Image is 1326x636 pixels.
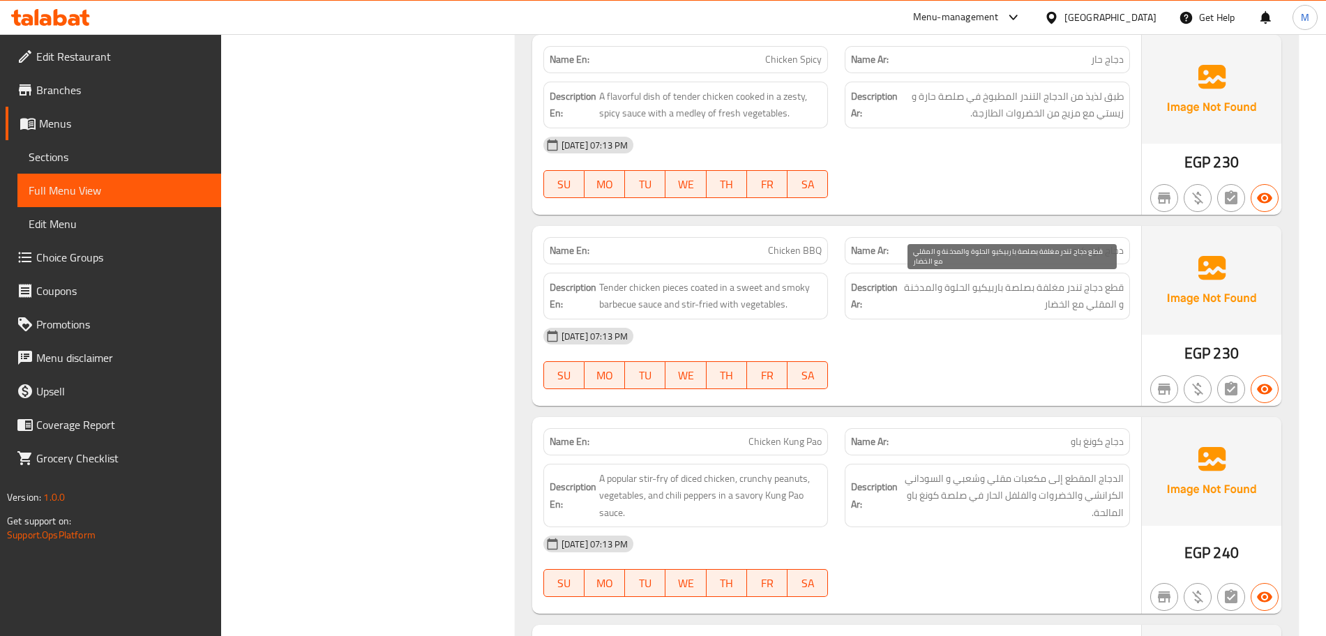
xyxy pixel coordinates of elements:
strong: Description En: [550,88,596,122]
div: [GEOGRAPHIC_DATA] [1064,10,1157,25]
strong: Name En: [550,434,589,449]
span: MO [590,573,619,593]
a: Promotions [6,308,221,341]
span: SU [550,573,579,593]
span: FR [753,573,782,593]
a: Full Menu View [17,174,221,207]
a: Grocery Checklist [6,441,221,475]
button: TH [707,569,747,597]
button: WE [665,569,706,597]
span: FR [753,174,782,195]
strong: Description En: [550,478,596,513]
span: Chicken Kung Pao [748,434,822,449]
span: Edit Menu [29,215,210,232]
span: TU [631,573,660,593]
span: دجاج كونغ باو [1071,434,1124,449]
button: FR [747,361,788,389]
span: طبق لذيذ من الدجاج التندر المطبوخ في صلصة حارة و زيستي مع مزيج من الخضروات الطازجة. [901,88,1124,122]
span: TU [631,174,660,195]
span: 230 [1213,149,1238,176]
span: MO [590,174,619,195]
span: Version: [7,488,41,506]
a: Sections [17,140,221,174]
div: Menu-management [913,9,999,26]
span: TH [712,365,741,386]
button: Purchased item [1184,184,1212,212]
span: Get support on: [7,512,71,530]
button: TU [625,569,665,597]
span: SU [550,365,579,386]
span: Sections [29,149,210,165]
button: SU [543,361,585,389]
span: EGP [1184,149,1210,176]
span: 240 [1213,539,1238,566]
span: WE [671,573,700,593]
button: MO [585,569,625,597]
strong: Description Ar: [851,279,898,313]
button: MO [585,170,625,198]
button: Not has choices [1217,375,1245,403]
span: A flavorful dish of tender chicken cooked in a zesty, spicy sauce with a medley of fresh vegetables. [599,88,822,122]
span: Coverage Report [36,416,210,433]
button: FR [747,569,788,597]
span: الدجاج المقطع إلى مكعبات مقلي وشعبي و السوداني الكرانشي والخضروات والفلفل الحار في صلصة كونغ باو ... [901,470,1124,522]
span: TU [631,365,660,386]
button: Purchased item [1184,375,1212,403]
span: 1.0.0 [43,488,65,506]
button: MO [585,361,625,389]
a: Support.OpsPlatform [7,526,96,544]
span: TH [712,573,741,593]
a: Menus [6,107,221,140]
span: [DATE] 07:13 PM [556,538,633,551]
a: Coverage Report [6,408,221,441]
span: Tender chicken pieces coated in a sweet and smoky barbecue sauce and stir-fried with vegetables. [599,279,822,313]
button: SA [788,170,828,198]
span: SA [793,573,822,593]
span: Upsell [36,383,210,400]
button: TU [625,361,665,389]
img: Ae5nvW7+0k+MAAAAAElFTkSuQmCC [1142,417,1281,526]
button: Available [1251,184,1279,212]
span: EGP [1184,340,1210,367]
button: SU [543,170,585,198]
span: دجاج باربيكيو [1072,243,1124,258]
strong: Description Ar: [851,478,898,513]
span: Edit Restaurant [36,48,210,65]
button: Not has choices [1217,184,1245,212]
span: Branches [36,82,210,98]
strong: Name Ar: [851,243,889,258]
a: Edit Menu [17,207,221,241]
span: M [1301,10,1309,25]
button: TU [625,170,665,198]
button: Available [1251,375,1279,403]
button: SU [543,569,585,597]
span: SA [793,365,822,386]
span: EGP [1184,539,1210,566]
a: Menu disclaimer [6,341,221,374]
strong: Description En: [550,279,596,313]
a: Coupons [6,274,221,308]
strong: Name Ar: [851,52,889,67]
a: Branches [6,73,221,107]
button: TH [707,361,747,389]
button: FR [747,170,788,198]
span: TH [712,174,741,195]
span: Promotions [36,316,210,333]
span: WE [671,365,700,386]
a: Upsell [6,374,221,408]
img: Ae5nvW7+0k+MAAAAAElFTkSuQmCC [1142,226,1281,335]
button: TH [707,170,747,198]
strong: Description Ar: [851,88,898,122]
span: Grocery Checklist [36,450,210,467]
button: Purchased item [1184,583,1212,611]
button: Not branch specific item [1150,375,1178,403]
button: Not branch specific item [1150,184,1178,212]
span: Coupons [36,282,210,299]
button: SA [788,361,828,389]
button: Available [1251,583,1279,611]
span: WE [671,174,700,195]
button: WE [665,361,706,389]
img: Ae5nvW7+0k+MAAAAAElFTkSuQmCC [1142,35,1281,144]
button: WE [665,170,706,198]
span: دجاج حار [1091,52,1124,67]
